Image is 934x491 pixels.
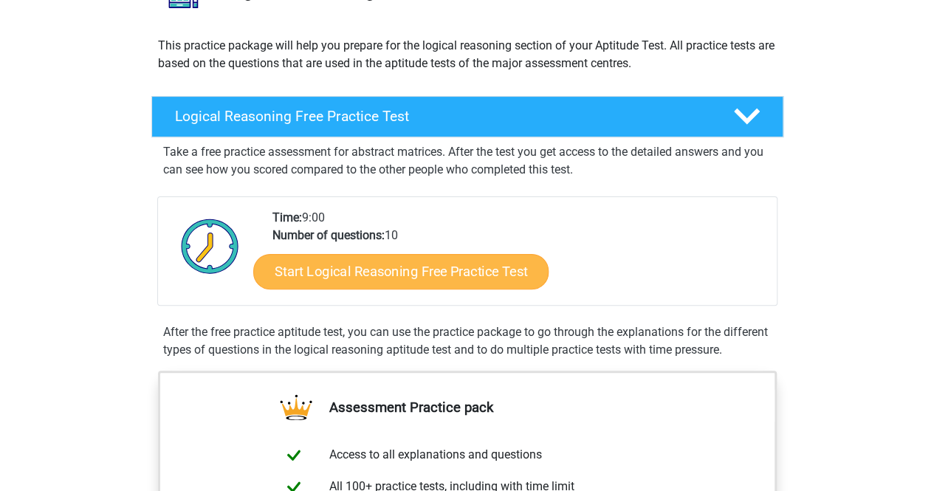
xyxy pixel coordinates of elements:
[157,323,777,359] div: After the free practice aptitude test, you can use the practice package to go through the explana...
[272,228,385,242] b: Number of questions:
[158,37,777,72] p: This practice package will help you prepare for the logical reasoning section of your Aptitude Te...
[261,209,776,305] div: 9:00 10
[163,143,772,179] p: Take a free practice assessment for abstract matrices. After the test you get access to the detai...
[173,209,247,283] img: Clock
[175,108,710,125] h4: Logical Reasoning Free Practice Test
[272,210,302,224] b: Time:
[145,96,789,137] a: Logical Reasoning Free Practice Test
[253,253,549,289] a: Start Logical Reasoning Free Practice Test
